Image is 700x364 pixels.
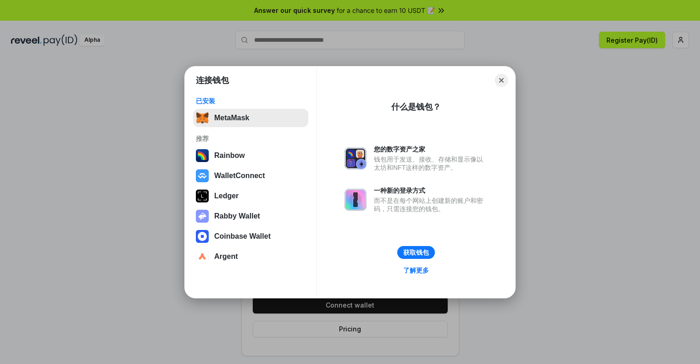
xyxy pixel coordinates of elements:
img: svg+xml,%3Csvg%20xmlns%3D%22http%3A%2F%2Fwww.w3.org%2F2000%2Fsvg%22%20fill%3D%22none%22%20viewBox... [344,189,367,211]
img: svg+xml,%3Csvg%20width%3D%2228%22%20height%3D%2228%22%20viewBox%3D%220%200%2028%2028%22%20fill%3D... [196,169,209,182]
img: svg+xml,%3Csvg%20width%3D%2228%22%20height%3D%2228%22%20viewBox%3D%220%200%2028%2028%22%20fill%3D... [196,250,209,263]
img: svg+xml,%3Csvg%20xmlns%3D%22http%3A%2F%2Fwww.w3.org%2F2000%2Fsvg%22%20width%3D%2228%22%20height%3... [196,190,209,202]
a: 了解更多 [398,264,434,276]
div: 您的数字资产之家 [374,145,488,153]
img: svg+xml,%3Csvg%20xmlns%3D%22http%3A%2F%2Fwww.w3.org%2F2000%2Fsvg%22%20fill%3D%22none%22%20viewBox... [344,147,367,169]
div: MetaMask [214,114,249,122]
div: 已安装 [196,97,306,105]
button: Rainbow [193,146,308,165]
div: Argent [214,252,238,261]
div: 了解更多 [403,266,429,274]
img: svg+xml,%3Csvg%20width%3D%22120%22%20height%3D%22120%22%20viewBox%3D%220%200%20120%20120%22%20fil... [196,149,209,162]
div: 什么是钱包？ [391,101,441,112]
img: svg+xml,%3Csvg%20xmlns%3D%22http%3A%2F%2Fwww.w3.org%2F2000%2Fsvg%22%20fill%3D%22none%22%20viewBox... [196,210,209,223]
button: Argent [193,247,308,266]
div: Ledger [214,192,239,200]
button: Ledger [193,187,308,205]
div: 一种新的登录方式 [374,186,488,195]
img: svg+xml,%3Csvg%20fill%3D%22none%22%20height%3D%2233%22%20viewBox%3D%220%200%2035%2033%22%20width%... [196,112,209,124]
div: 而不是在每个网站上创建新的账户和密码，只需连接您的钱包。 [374,196,488,213]
img: svg+xml,%3Csvg%20width%3D%2228%22%20height%3D%2228%22%20viewBox%3D%220%200%2028%2028%22%20fill%3D... [196,230,209,243]
button: Close [495,74,508,87]
button: MetaMask [193,109,308,127]
button: WalletConnect [193,167,308,185]
div: WalletConnect [214,172,265,180]
h1: 连接钱包 [196,75,229,86]
button: 获取钱包 [397,246,435,259]
div: Rabby Wallet [214,212,260,220]
button: Coinbase Wallet [193,227,308,246]
button: Rabby Wallet [193,207,308,225]
div: Rainbow [214,151,245,160]
div: 推荐 [196,134,306,143]
div: 获取钱包 [403,248,429,257]
div: Coinbase Wallet [214,232,271,241]
div: 钱包用于发送、接收、存储和显示像以太坊和NFT这样的数字资产。 [374,155,488,172]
